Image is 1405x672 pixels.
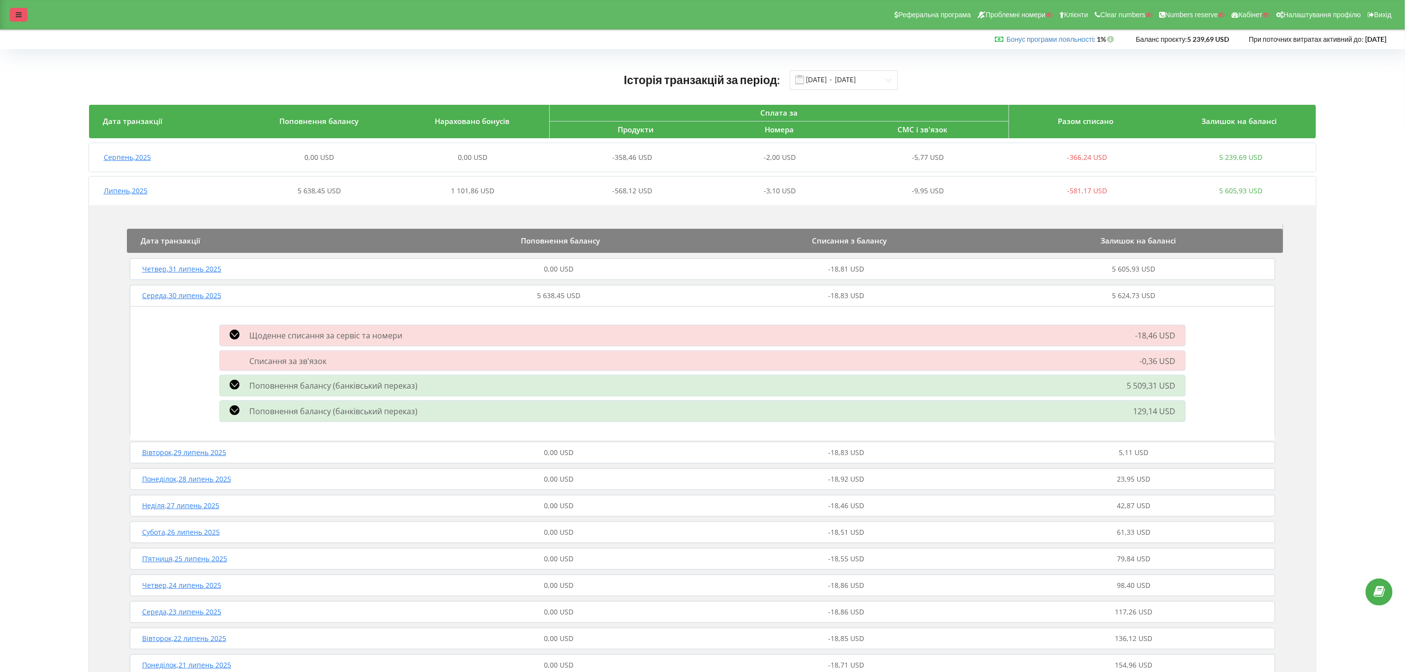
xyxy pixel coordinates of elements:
span: 0,00 USD [544,474,573,484]
span: Clear numbers [1101,11,1146,19]
span: -568,12 USD [612,186,652,195]
span: -18,85 USD [828,634,864,643]
span: -581,17 USD [1067,186,1107,195]
span: 0,00 USD [544,607,573,616]
span: 79,84 USD [1117,554,1151,563]
span: -18,55 USD [828,554,864,563]
span: Поповнення балансу [521,236,600,245]
span: -18,71 USD [828,660,864,670]
span: Дата транзакції [141,236,200,245]
span: -9,95 USD [912,186,944,195]
span: 0,00 USD [544,264,573,274]
span: Субота , 26 липень 2025 [142,527,220,537]
span: -0,36 USD [1139,356,1175,367]
span: Кабінет [1239,11,1263,19]
span: Клієнти [1064,11,1088,19]
span: -366,24 USD [1067,153,1107,162]
span: СМС і зв'язок [897,124,948,134]
span: Баланс проєкту: [1136,35,1188,43]
span: Серпень , 2025 [104,153,151,162]
span: Списання за зв'язок [249,356,327,367]
span: 42,87 USD [1117,501,1151,510]
span: 23,95 USD [1117,474,1151,484]
strong: [DATE] [1365,35,1386,43]
span: -18,81 USD [828,264,864,274]
span: 0,00 USD [544,501,573,510]
span: Четвер , 31 липень 2025 [142,264,221,274]
span: : [1007,35,1096,43]
span: Залишок на балансі [1202,116,1277,126]
span: -18,46 USD [1135,330,1175,341]
span: 5 638,45 USD [537,291,580,300]
span: Numbers reserve [1166,11,1218,19]
span: 5 239,69 USD [1219,153,1262,162]
span: Разом списано [1058,116,1114,126]
span: 5 624,73 USD [1112,291,1156,300]
span: -5,77 USD [912,153,944,162]
span: 5 638,45 USD [298,186,341,195]
span: Середа , 23 липень 2025 [142,607,221,616]
strong: 5 239,69 USD [1188,35,1229,43]
span: 61,33 USD [1117,527,1151,537]
span: 1 101,86 USD [451,186,494,195]
span: Середа , 30 липень 2025 [142,291,221,300]
span: 0,00 USD [544,554,573,563]
span: 5,11 USD [1119,448,1149,457]
span: -358,46 USD [612,153,652,162]
span: -18,92 USD [828,474,864,484]
span: 0,00 USD [304,153,334,162]
span: Проблемні номери [986,11,1046,19]
span: -18,46 USD [828,501,864,510]
span: Липень , 2025 [104,186,148,195]
span: 0,00 USD [544,527,573,537]
span: 5 509,31 USD [1127,380,1175,391]
span: При поточних витратах активний до: [1249,35,1364,43]
span: Налаштування профілю [1284,11,1361,19]
span: П’ятниця , 25 липень 2025 [142,554,227,563]
span: 0,00 USD [458,153,487,162]
span: 5 605,93 USD [1112,264,1156,274]
span: -18,86 USD [828,580,864,590]
span: Щоденне списання за сервіс та номери [249,330,402,341]
span: Дата транзакції [103,116,162,126]
span: 5 605,93 USD [1219,186,1262,195]
a: Бонус програми лояльності [1007,35,1094,43]
span: 129,14 USD [1133,406,1175,417]
span: 0,00 USD [544,580,573,590]
span: Номера [765,124,794,134]
span: Четвер , 24 липень 2025 [142,580,221,590]
span: Залишок на балансі [1101,236,1176,245]
span: Реферальна програма [898,11,971,19]
span: 154,96 USD [1115,660,1153,670]
span: Поповнення балансу [279,116,359,126]
span: -18,86 USD [828,607,864,616]
span: Історія транзакцій за період: [624,73,780,87]
span: 0,00 USD [544,660,573,670]
span: Понеділок , 21 липень 2025 [142,660,231,670]
span: 136,12 USD [1115,634,1153,643]
span: -3,10 USD [764,186,796,195]
span: Списання з балансу [812,236,887,245]
span: 0,00 USD [544,634,573,643]
span: -18,83 USD [828,291,864,300]
span: Продукти [618,124,654,134]
span: Неділя , 27 липень 2025 [142,501,219,510]
span: 98,40 USD [1117,580,1151,590]
span: Поповнення балансу (банківський переказ) [249,406,418,417]
span: Понеділок , 28 липень 2025 [142,474,231,484]
span: -2,00 USD [764,153,796,162]
strong: 1% [1097,35,1116,43]
span: Вівторок , 22 липень 2025 [142,634,226,643]
span: -18,51 USD [828,527,864,537]
span: 0,00 USD [544,448,573,457]
span: Нараховано бонусів [435,116,510,126]
span: Поповнення балансу (банківський переказ) [249,380,418,391]
span: Сплата за [760,108,798,118]
span: Вихід [1375,11,1392,19]
span: 117,26 USD [1115,607,1153,616]
span: -18,83 USD [828,448,864,457]
span: Вівторок , 29 липень 2025 [142,448,226,457]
